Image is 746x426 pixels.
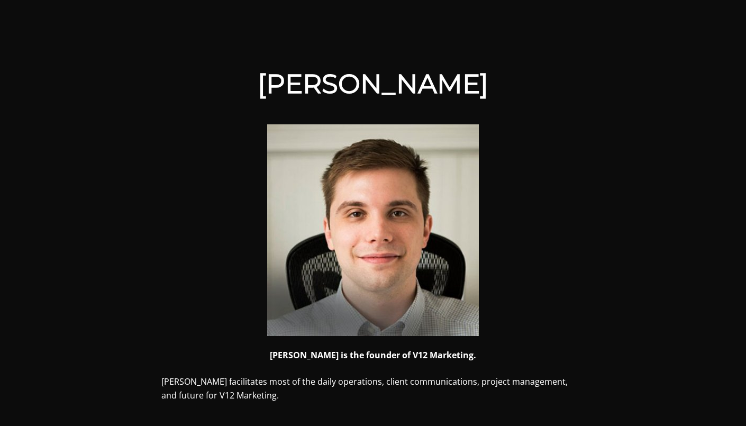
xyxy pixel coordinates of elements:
img: V12 Marketing Team [267,124,479,336]
strong: [PERSON_NAME] is the founder of V12 Marketing. [270,349,476,361]
h1: [PERSON_NAME] [161,68,585,100]
p: [PERSON_NAME] facilitates most of the daily operations, client communications, project management... [161,375,585,402]
iframe: Chat Widget [693,375,746,426]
